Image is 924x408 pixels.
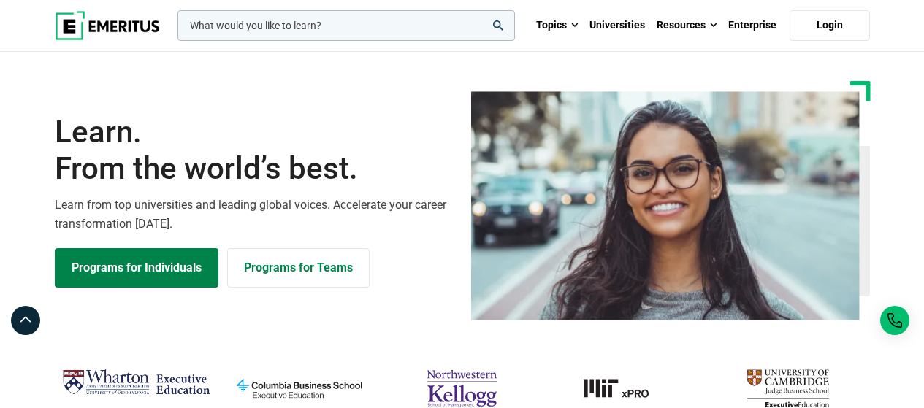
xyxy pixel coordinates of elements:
[55,248,218,288] a: Explore Programs
[471,91,860,320] img: Learn from the world's best
[177,10,515,41] input: woocommerce-product-search-field-0
[55,150,454,187] span: From the world’s best.
[790,10,870,41] a: Login
[55,196,454,233] p: Learn from top universities and leading global voices. Accelerate your career transformation [DATE].
[227,248,370,288] a: Explore for Business
[62,364,210,401] img: Wharton Executive Education
[55,114,454,188] h1: Learn.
